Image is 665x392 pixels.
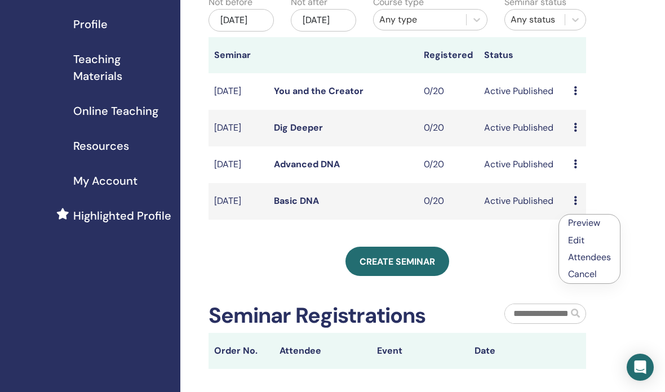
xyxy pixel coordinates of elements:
[73,51,171,84] span: Teaching Materials
[73,16,108,33] span: Profile
[478,73,569,110] td: Active Published
[73,172,138,189] span: My Account
[568,268,611,281] p: Cancel
[209,303,425,329] h2: Seminar Registrations
[209,73,268,110] td: [DATE]
[627,354,654,381] div: Open Intercom Messenger
[274,158,340,170] a: Advanced DNA
[379,13,460,26] div: Any type
[360,256,435,268] span: Create seminar
[478,37,569,73] th: Status
[568,234,584,246] a: Edit
[209,333,274,369] th: Order No.
[345,247,449,276] a: Create seminar
[73,137,129,154] span: Resources
[478,146,569,183] td: Active Published
[478,183,569,220] td: Active Published
[73,207,171,224] span: Highlighted Profile
[371,333,469,369] th: Event
[209,146,268,183] td: [DATE]
[209,183,268,220] td: [DATE]
[274,333,371,369] th: Attendee
[418,183,478,220] td: 0/20
[478,110,569,146] td: Active Published
[274,122,323,133] a: Dig Deeper
[469,333,566,369] th: Date
[511,13,559,26] div: Any status
[291,9,356,32] div: [DATE]
[418,146,478,183] td: 0/20
[209,9,274,32] div: [DATE]
[209,37,268,73] th: Seminar
[568,251,611,263] a: Attendees
[418,37,478,73] th: Registered
[73,103,158,119] span: Online Teaching
[209,110,268,146] td: [DATE]
[274,85,363,97] a: You and the Creator
[418,73,478,110] td: 0/20
[568,217,600,229] a: Preview
[274,195,319,207] a: Basic DNA
[418,110,478,146] td: 0/20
